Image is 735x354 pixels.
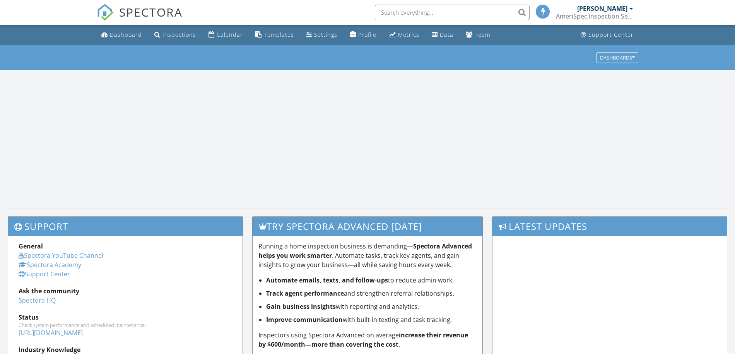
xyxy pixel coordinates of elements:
strong: Improve communication [266,315,343,324]
li: with reporting and analytics. [266,302,477,311]
a: Calendar [205,28,246,42]
strong: Spectora Advanced helps you work smarter [258,242,472,260]
a: Spectora YouTube Channel [19,251,103,260]
div: Status [19,313,232,322]
div: Templates [264,31,294,38]
input: Search everything... [375,5,530,20]
div: Calendar [217,31,243,38]
div: [PERSON_NAME] [577,5,627,12]
div: Data [440,31,453,38]
h3: Try spectora advanced [DATE] [253,217,482,236]
h3: Latest Updates [492,217,727,236]
div: Inspections [162,31,196,38]
strong: Gain business insights [266,302,336,311]
img: The Best Home Inspection Software - Spectora [97,4,114,21]
div: Ask the community [19,286,232,296]
strong: General [19,242,43,250]
strong: Track agent performance [266,289,344,298]
button: Dashboards [597,52,638,63]
div: Dashboard [110,31,142,38]
div: Profile [358,31,376,38]
p: Inspectors using Spectora Advanced on average . [258,330,477,349]
h3: Support [8,217,243,236]
li: and strengthen referral relationships. [266,289,477,298]
div: Settings [314,31,337,38]
strong: Automate emails, texts, and follow-ups [266,276,388,284]
div: Check system performance and scheduled maintenance. [19,322,232,328]
a: Company Profile [347,28,379,42]
a: Templates [252,28,297,42]
a: Metrics [386,28,422,42]
strong: increase their revenue by $600/month—more than covering the cost [258,331,468,349]
a: Dashboard [98,28,145,42]
a: SPECTORA [97,10,183,27]
div: AmeriSpec Inspection Services [556,12,633,20]
a: Spectora HQ [19,296,56,305]
p: Running a home inspection business is demanding— . Automate tasks, track key agents, and gain ins... [258,242,477,269]
li: with built-in texting and task tracking. [266,315,477,324]
div: Metrics [398,31,419,38]
a: Settings [303,28,340,42]
li: to reduce admin work. [266,276,477,285]
span: SPECTORA [119,4,183,20]
a: Data [429,28,456,42]
a: Spectora Academy [19,260,81,269]
a: Inspections [151,28,199,42]
div: Support Center [588,31,634,38]
div: Team [475,31,491,38]
a: Team [463,28,494,42]
a: Support Center [578,28,637,42]
a: Support Center [19,270,70,278]
a: [URL][DOMAIN_NAME] [19,328,83,337]
div: Dashboards [600,55,635,60]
